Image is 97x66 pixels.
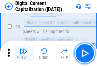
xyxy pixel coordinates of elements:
[5,3,13,10] img: Back
[15,24,20,29] span: # 3
[60,47,68,55] img: Skip
[40,47,48,55] img: Undo
[15,0,73,12] div: Digital Content Capitalization ([DATE])
[24,36,74,44] div: TrailBalanceFlat - imported
[20,47,27,55] img: Run All
[13,46,34,61] button: Run All
[30,9,56,16] div: Import Sheet
[80,48,90,58] img: Main button
[76,4,81,9] img: Support
[54,46,74,61] button: Skip
[84,3,92,10] img: Settings menu
[17,56,31,60] div: Run All
[34,46,54,61] button: Undo
[39,56,49,60] div: Undo
[60,56,68,60] div: Skip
